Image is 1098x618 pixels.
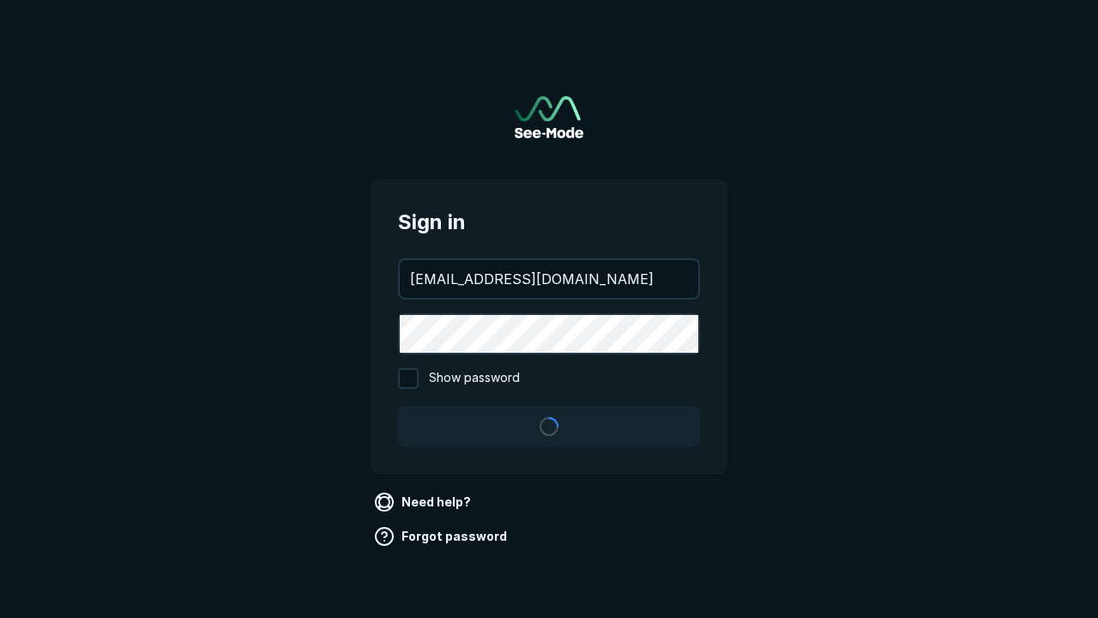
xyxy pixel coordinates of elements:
input: your@email.com [400,260,698,298]
img: See-Mode Logo [515,96,583,138]
a: Go to sign in [515,96,583,138]
span: Sign in [398,207,700,238]
a: Forgot password [371,523,514,550]
span: Show password [429,368,520,389]
a: Need help? [371,488,478,516]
